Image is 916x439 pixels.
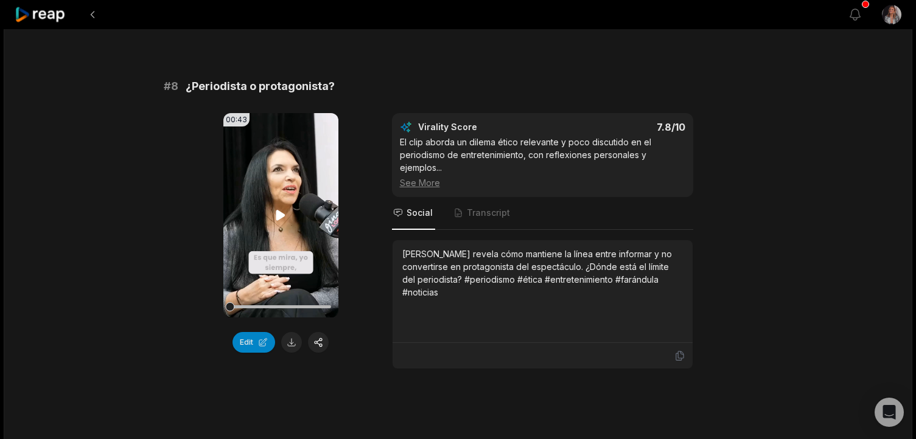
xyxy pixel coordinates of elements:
div: Open Intercom Messenger [875,398,904,427]
span: ¿Periodista o protagonista? [186,78,335,95]
div: El clip aborda un dilema ético relevante y poco discutido en el periodismo de entretenimiento, co... [400,136,685,189]
button: Edit [232,332,275,353]
span: # 8 [164,78,178,95]
div: 7.8 /10 [554,121,685,133]
span: Social [407,207,433,219]
video: Your browser does not support mp4 format. [223,113,338,317]
div: [PERSON_NAME] revela cómo mantiene la línea entre informar y no convertirse en protagonista del e... [402,247,683,299]
nav: Tabs [392,197,693,230]
div: Virality Score [418,121,549,133]
span: Transcript [467,207,510,219]
div: See More [400,176,685,189]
